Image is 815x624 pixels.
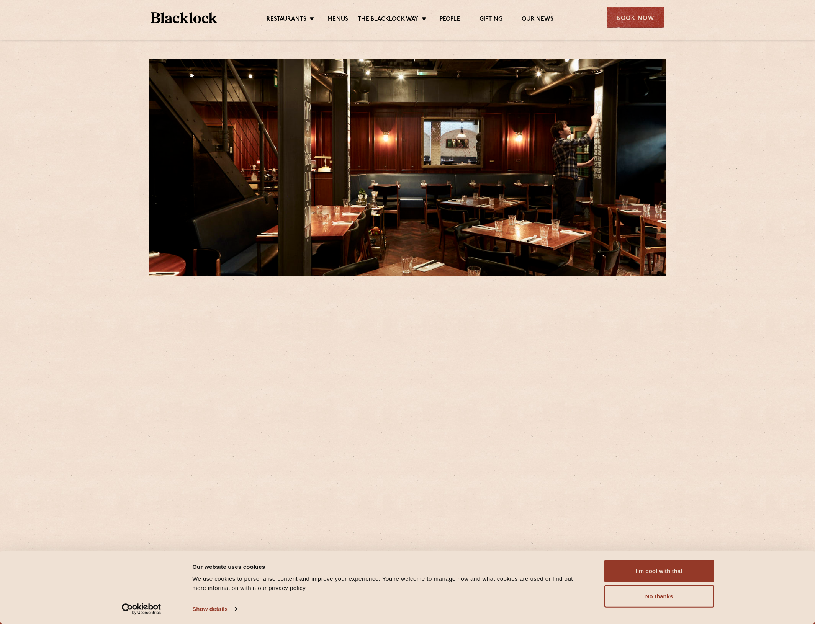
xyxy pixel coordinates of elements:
[604,560,714,582] button: I'm cool with that
[108,603,175,615] a: Usercentrics Cookiebot - opens in a new window
[192,562,587,571] div: Our website uses cookies
[358,16,418,24] a: The Blacklock Way
[327,16,348,24] a: Menus
[604,585,714,608] button: No thanks
[522,16,553,24] a: Our News
[607,7,664,28] div: Book Now
[480,16,502,24] a: Gifting
[192,574,587,593] div: We use cookies to personalise content and improve your experience. You're welcome to manage how a...
[151,12,217,23] img: BL_Textured_Logo-footer-cropped.svg
[192,603,237,615] a: Show details
[440,16,460,24] a: People
[267,16,306,24] a: Restaurants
